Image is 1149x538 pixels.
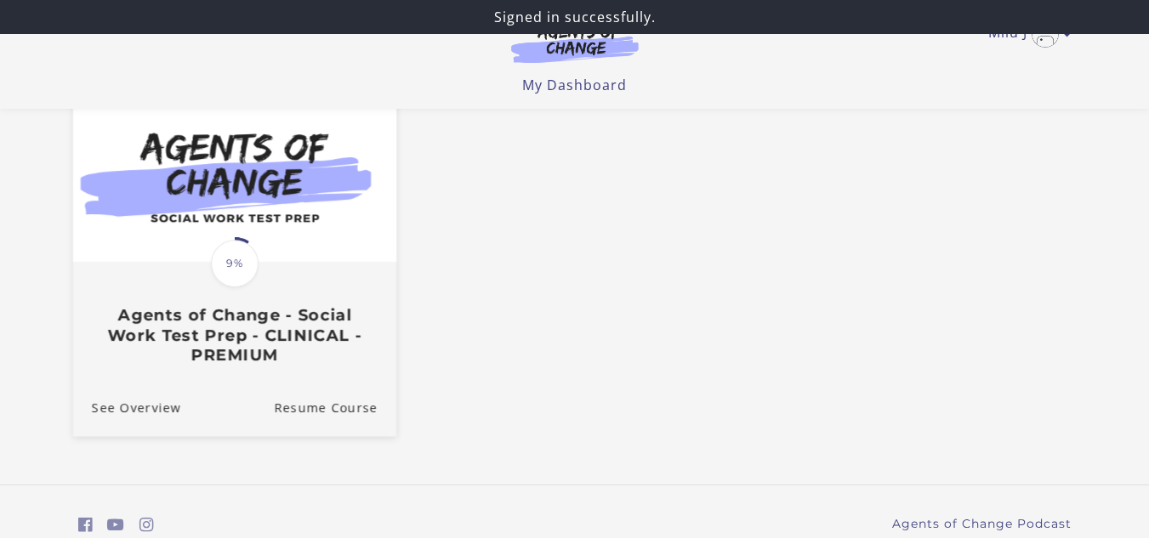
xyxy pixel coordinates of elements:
h3: Agents of Change - Social Work Test Prep - CLINICAL - PREMIUM [91,305,377,365]
span: 9% [211,240,259,287]
a: Toggle menu [988,20,1063,48]
a: Agents of Change - Social Work Test Prep - CLINICAL - PREMIUM: Resume Course [274,378,396,435]
a: Agents of Change Podcast [892,515,1072,533]
a: https://www.youtube.com/c/AgentsofChangeTestPrepbyMeaganMitchell (Open in a new window) [107,513,124,537]
i: https://www.instagram.com/agentsofchangeprep/ (Open in a new window) [139,517,154,533]
a: https://www.facebook.com/groups/aswbtestprep (Open in a new window) [78,513,93,537]
a: My Dashboard [522,76,627,94]
i: https://www.facebook.com/groups/aswbtestprep (Open in a new window) [78,517,93,533]
a: https://www.instagram.com/agentsofchangeprep/ (Open in a new window) [139,513,154,537]
a: Agents of Change - Social Work Test Prep - CLINICAL - PREMIUM: See Overview [72,378,180,435]
i: https://www.youtube.com/c/AgentsofChangeTestPrepbyMeaganMitchell (Open in a new window) [107,517,124,533]
p: Signed in successfully. [7,7,1142,27]
img: Agents of Change Logo [493,24,657,63]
